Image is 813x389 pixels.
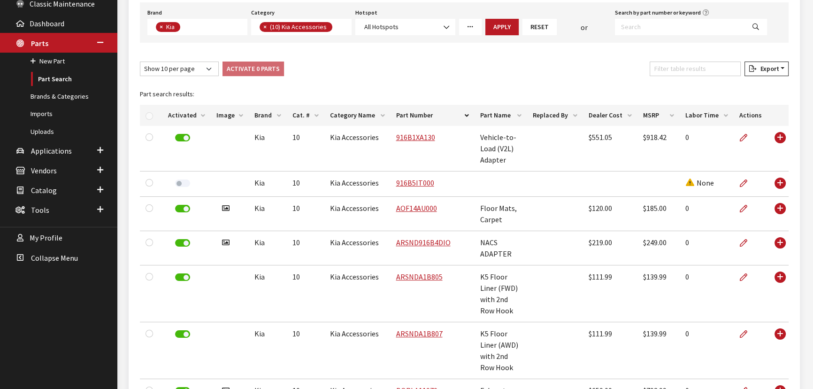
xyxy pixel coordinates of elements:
td: $249.00 [637,231,680,265]
td: $918.42 [637,126,680,171]
th: Dealer Cost: activate to sort column ascending [583,105,637,126]
input: Filter table results [650,62,741,76]
span: Catalog [31,186,57,195]
a: Edit Part [739,197,755,220]
span: Dashboard [30,19,64,28]
input: Search [615,19,745,35]
td: $551.05 [583,126,637,171]
td: 0 [680,265,734,322]
a: Edit Part [739,265,755,289]
td: $185.00 [637,197,680,231]
td: NACS ADAPTER [475,231,527,265]
button: Remove item [156,22,165,32]
a: AOF14AU000 [396,203,437,213]
td: $139.99 [637,265,680,322]
span: × [263,23,267,31]
i: Has image [222,205,230,212]
td: Kia [249,265,286,322]
span: Export [756,64,779,73]
th: Part Number: activate to sort column descending [390,105,474,126]
label: Deactivate Part [175,134,190,141]
i: Has image [222,239,230,247]
td: 0 [680,126,734,171]
li: Kia [156,22,180,32]
a: More Filters [459,19,482,35]
td: 10 [286,171,324,197]
a: ARSNDA1B807 [396,329,442,338]
td: Kia Accessories [324,171,391,197]
td: Kia Accessories [324,197,391,231]
th: Actions [734,105,768,126]
td: Kia [249,197,286,231]
label: Deactivate Part [175,330,190,338]
textarea: Search [183,23,188,32]
label: Deactivate Part [175,205,190,212]
th: Image: activate to sort column ascending [211,105,249,126]
span: Applications [31,146,72,156]
a: 916B5IT000 [396,178,434,187]
td: 0 [680,197,734,231]
span: None [685,178,714,187]
td: 10 [286,231,324,265]
a: ARSNDA1B805 [396,272,442,281]
td: 10 [286,322,324,379]
caption: Part search results: [140,84,789,105]
td: Kia Accessories [324,126,391,171]
td: Use Enter key to show more/less [768,171,789,197]
button: Reset [522,19,557,35]
td: Kia [249,126,286,171]
button: Export [744,62,789,76]
button: Apply [485,19,519,35]
a: Edit Part [739,171,755,195]
span: Collapse Menu [31,253,78,263]
th: Replaced By: activate to sort column ascending [527,105,583,126]
td: 10 [286,197,324,231]
td: Kia [249,231,286,265]
label: Category [251,8,275,17]
td: Floor Mats, Carpet [475,197,527,231]
td: K5 Floor Liner (FWD) with 2nd Row Hook [475,265,527,322]
label: Activate Part [175,179,190,187]
span: All Hotspots [355,19,455,35]
th: Part Name: activate to sort column ascending [475,105,527,126]
td: Use Enter key to show more/less [768,265,789,322]
span: All Hotspots [361,22,449,32]
li: (10) Kia Accessories [260,22,332,32]
span: Select a Category [251,19,351,35]
a: 916B1XA130 [396,132,435,142]
textarea: Search [335,23,340,32]
label: Hotspot [355,8,377,17]
span: Tools [31,205,49,215]
button: Remove item [260,22,269,32]
span: Kia [165,23,177,31]
td: $111.99 [583,322,637,379]
td: $139.99 [637,322,680,379]
label: Brand [147,8,162,17]
span: Select a Brand [147,19,247,35]
span: Parts [31,39,48,48]
td: 0 [680,231,734,265]
label: Search by part number or keyword [615,8,701,17]
span: My Profile [30,233,62,243]
label: Deactivate Part [175,273,190,281]
td: Use Enter key to show more/less [768,126,789,171]
th: MSRP: activate to sort column ascending [637,105,680,126]
td: K5 Floor Liner (AWD) with 2nd Row Hook [475,322,527,379]
td: Kia [249,171,286,197]
a: Edit Part [739,126,755,149]
span: (10) Kia Accessories [269,23,329,31]
th: Labor Time: activate to sort column ascending [680,105,734,126]
td: Use Enter key to show more/less [768,197,789,231]
a: Edit Part [739,322,755,346]
td: Kia [249,322,286,379]
th: Cat. #: activate to sort column ascending [286,105,324,126]
span: Vendors [31,166,57,175]
a: Edit Part [739,231,755,255]
button: Search [744,19,767,35]
td: $111.99 [583,265,637,322]
td: Kia Accessories [324,231,391,265]
label: Deactivate Part [175,239,190,247]
td: 0 [680,322,734,379]
th: Activated: activate to sort column ascending [162,105,211,126]
td: Use Enter key to show more/less [768,231,789,265]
